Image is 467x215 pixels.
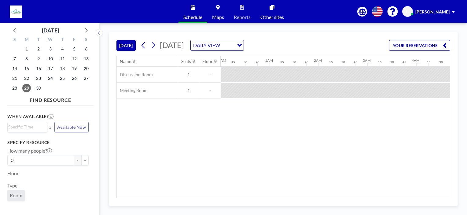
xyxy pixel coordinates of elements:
[178,72,199,77] span: 1
[10,6,22,18] img: organization-logo
[82,54,90,63] span: Saturday, September 13, 2025
[117,88,148,93] span: Meeting Room
[10,84,19,92] span: Sunday, September 28, 2025
[231,60,235,64] div: 15
[70,64,79,73] span: Friday, September 19, 2025
[305,60,308,64] div: 45
[8,124,44,130] input: Search for option
[403,60,406,64] div: 45
[34,54,43,63] span: Tuesday, September 9, 2025
[81,155,89,165] button: +
[42,26,59,35] div: [DATE]
[260,15,284,20] span: Other sites
[45,36,57,44] div: W
[222,41,233,49] input: Search for option
[202,59,213,64] div: Floor
[74,155,81,165] button: -
[160,40,184,50] span: [DATE]
[439,60,443,64] div: 30
[22,74,31,83] span: Monday, September 22, 2025
[7,95,94,103] h4: FIND RESOURCE
[22,84,31,92] span: Monday, September 29, 2025
[80,36,92,44] div: S
[46,45,55,53] span: Wednesday, September 3, 2025
[22,45,31,53] span: Monday, September 1, 2025
[46,74,55,83] span: Wednesday, September 24, 2025
[181,59,191,64] div: Seats
[56,36,68,44] div: T
[21,36,33,44] div: M
[292,60,296,64] div: 30
[34,74,43,83] span: Tuesday, September 23, 2025
[34,84,43,92] span: Tuesday, September 30, 2025
[265,58,273,63] div: 1AM
[33,36,45,44] div: T
[58,64,67,73] span: Thursday, September 18, 2025
[341,60,345,64] div: 30
[10,74,19,83] span: Sunday, September 21, 2025
[10,192,22,198] span: Room
[70,45,79,53] span: Friday, September 5, 2025
[117,72,153,77] span: Discussion Room
[191,40,244,50] div: Search for option
[256,60,259,64] div: 45
[212,15,224,20] span: Maps
[378,60,382,64] div: 15
[314,58,322,63] div: 2AM
[244,60,247,64] div: 30
[120,59,131,64] div: Name
[199,88,221,93] span: -
[389,40,450,51] button: YOUR RESERVATIONS
[412,58,420,63] div: 4AM
[34,64,43,73] span: Tuesday, September 16, 2025
[415,9,450,14] span: [PERSON_NAME]
[354,60,357,64] div: 45
[280,60,284,64] div: 15
[49,124,53,130] span: or
[82,74,90,83] span: Saturday, September 27, 2025
[329,60,333,64] div: 15
[178,88,199,93] span: 1
[7,170,19,176] label: Floor
[7,148,52,154] label: How many people?
[57,124,86,130] span: Available Now
[22,64,31,73] span: Monday, September 15, 2025
[34,45,43,53] span: Tuesday, September 2, 2025
[54,122,89,132] button: Available Now
[234,15,251,20] span: Reports
[10,54,19,63] span: Sunday, September 7, 2025
[192,41,221,49] span: DAILY VIEW
[390,60,394,64] div: 30
[82,45,90,53] span: Saturday, September 6, 2025
[46,54,55,63] span: Wednesday, September 10, 2025
[9,36,21,44] div: S
[216,58,226,63] div: 12AM
[58,74,67,83] span: Thursday, September 25, 2025
[10,64,19,73] span: Sunday, September 14, 2025
[116,40,136,51] button: [DATE]
[58,45,67,53] span: Thursday, September 4, 2025
[183,15,202,20] span: Schedule
[7,140,89,145] h3: Specify resource
[427,60,431,64] div: 15
[46,64,55,73] span: Wednesday, September 17, 2025
[406,9,410,14] span: JL
[68,36,80,44] div: F
[82,64,90,73] span: Saturday, September 20, 2025
[8,122,47,132] div: Search for option
[22,54,31,63] span: Monday, September 8, 2025
[70,54,79,63] span: Friday, September 12, 2025
[58,54,67,63] span: Thursday, September 11, 2025
[70,74,79,83] span: Friday, September 26, 2025
[7,183,17,189] label: Type
[363,58,371,63] div: 3AM
[199,72,221,77] span: -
